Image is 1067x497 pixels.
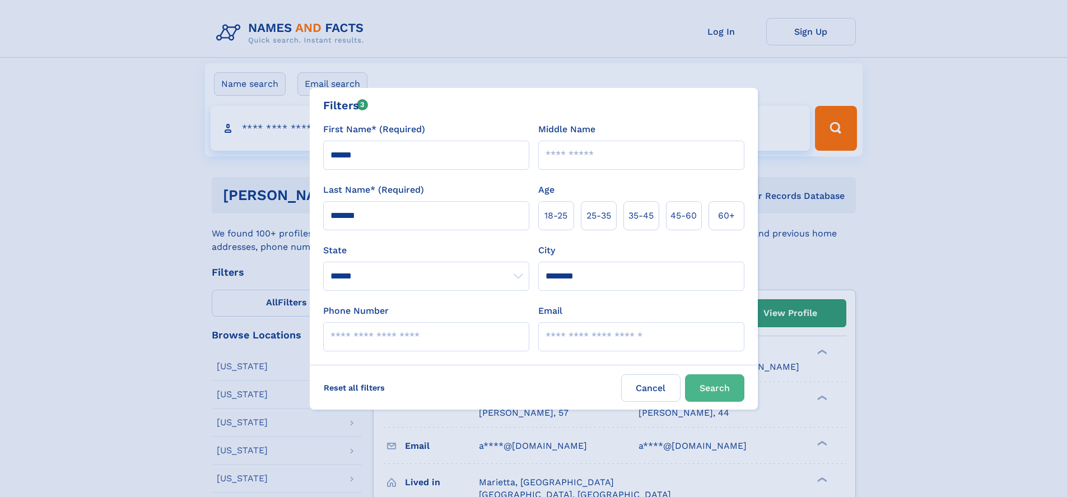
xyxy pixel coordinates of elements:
label: Middle Name [538,123,595,136]
label: State [323,244,529,257]
span: 45‑60 [670,209,697,222]
label: City [538,244,555,257]
label: Reset all filters [316,374,392,401]
span: 35‑45 [628,209,654,222]
button: Search [685,374,744,402]
label: Email [538,304,562,318]
label: Last Name* (Required) [323,183,424,197]
span: 60+ [718,209,735,222]
span: 25‑35 [586,209,611,222]
label: Cancel [621,374,681,402]
label: Phone Number [323,304,389,318]
label: Age [538,183,555,197]
span: 18‑25 [544,209,567,222]
div: Filters [323,97,369,114]
label: First Name* (Required) [323,123,425,136]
